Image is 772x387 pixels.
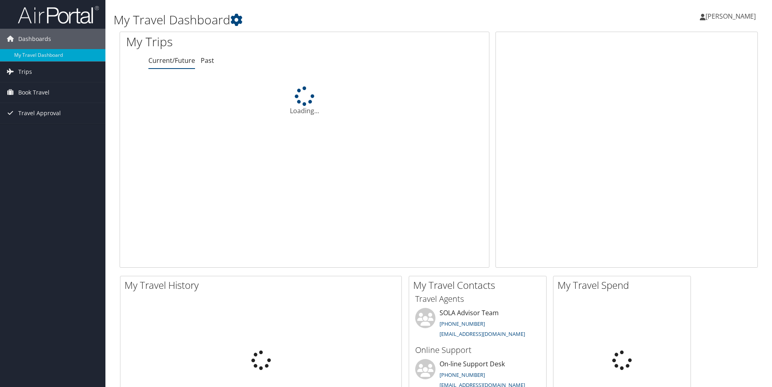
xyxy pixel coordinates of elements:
span: [PERSON_NAME] [706,12,756,21]
a: [PERSON_NAME] [700,4,764,28]
span: Dashboards [18,29,51,49]
img: airportal-logo.png [18,5,99,24]
h2: My Travel Contacts [413,278,546,292]
h1: My Trips [126,33,329,50]
h3: Travel Agents [415,293,540,305]
h2: My Travel History [124,278,401,292]
span: Trips [18,62,32,82]
a: [EMAIL_ADDRESS][DOMAIN_NAME] [440,330,525,338]
span: Travel Approval [18,103,61,123]
a: Current/Future [148,56,195,65]
div: Loading... [120,86,489,116]
a: [PHONE_NUMBER] [440,371,485,378]
a: Past [201,56,214,65]
h2: My Travel Spend [558,278,691,292]
h1: My Travel Dashboard [114,11,547,28]
span: Book Travel [18,82,49,103]
li: SOLA Advisor Team [411,308,544,341]
h3: Online Support [415,344,540,356]
a: [PHONE_NUMBER] [440,320,485,327]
